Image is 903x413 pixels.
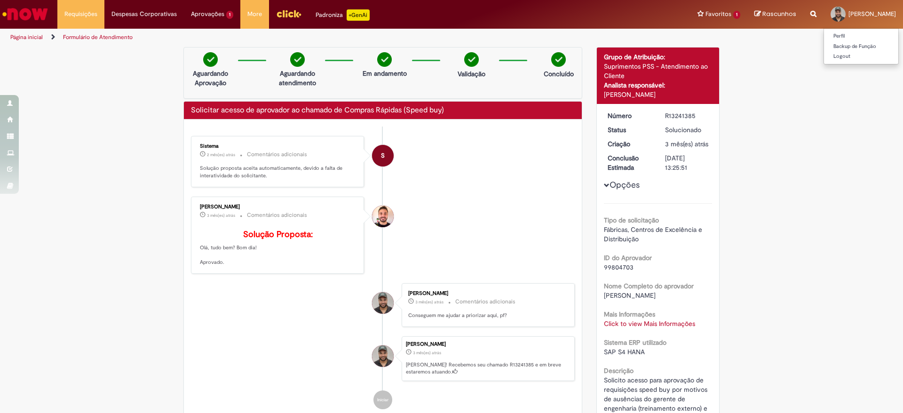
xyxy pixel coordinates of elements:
img: check-circle-green.png [203,52,218,67]
p: Validação [458,69,485,79]
div: [DATE] 13:25:51 [665,153,709,172]
div: Suprimentos PSS - Atendimento ao Cliente [604,62,713,80]
img: check-circle-green.png [464,52,479,67]
img: check-circle-green.png [377,52,392,67]
span: Despesas Corporativas [111,9,177,19]
div: Gabriel Sousa Abreu [372,292,394,314]
a: Formulário de Atendimento [63,33,133,41]
b: Descrição [604,366,634,375]
time: 04/07/2025 09:25:46 [665,140,708,148]
a: Logout [824,51,898,62]
small: Comentários adicionais [455,298,515,306]
time: 23/07/2025 09:42:30 [207,152,235,158]
time: 04/07/2025 09:25:46 [413,350,441,356]
p: Concluído [544,69,574,79]
div: [PERSON_NAME] [604,90,713,99]
span: Fábricas, Centros de Excelência e Distribuição [604,225,704,243]
p: Aguardando Aprovação [188,69,233,87]
div: Analista responsável: [604,80,713,90]
span: S [381,144,385,167]
img: click_logo_yellow_360x200.png [276,7,301,21]
b: Mais Informações [604,310,655,318]
b: Solução Proposta: [243,229,313,240]
span: Requisições [64,9,97,19]
ul: Trilhas de página [7,29,595,46]
dt: Status [601,125,658,135]
time: 07/07/2025 14:09:46 [415,299,444,305]
span: 3 mês(es) atrás [413,350,441,356]
p: Aguardando atendimento [275,69,320,87]
div: Padroniza [316,9,370,21]
h2: Solicitar acesso de aprovador ao chamado de Compras Rápidas (Speed buy) Histórico de tíquete [191,106,444,115]
b: Sistema ERP utilizado [604,338,666,347]
p: [PERSON_NAME]! Recebemos seu chamado R13241385 e em breve estaremos atuando. [406,361,570,376]
li: Gabriel Sousa Abreu [191,336,575,381]
div: R13241385 [665,111,709,120]
div: [PERSON_NAME] [200,204,356,210]
div: Grupo de Atribuição: [604,52,713,62]
p: +GenAi [347,9,370,21]
span: [PERSON_NAME] [848,10,896,18]
b: Tipo de solicitação [604,216,659,224]
time: 15/07/2025 11:42:30 [207,213,235,218]
a: Página inicial [10,33,43,41]
a: Backup de Função [824,41,898,52]
span: 99804703 [604,263,634,271]
p: Em andamento [363,69,407,78]
img: check-circle-green.png [551,52,566,67]
img: check-circle-green.png [290,52,305,67]
b: Nome Completo do aprovador [604,282,694,290]
dt: Conclusão Estimada [601,153,658,172]
a: Rascunhos [754,10,796,19]
span: Rascunhos [762,9,796,18]
span: [PERSON_NAME] [604,291,656,300]
dt: Número [601,111,658,120]
span: 1 [226,11,233,19]
div: Gabriel Sousa Abreu [372,345,394,367]
a: Click to view Mais Informações [604,319,695,328]
a: Perfil [824,31,898,41]
img: ServiceNow [1,5,49,24]
span: 3 mês(es) atrás [207,213,235,218]
span: Aprovações [191,9,224,19]
dt: Criação [601,139,658,149]
p: Olá, tudo bem? Bom dia! Aprovado. [200,230,356,266]
p: Solução proposta aceita automaticamente, devido a falta de interatividade do solicitante. [200,165,356,179]
span: Favoritos [705,9,731,19]
span: 3 mês(es) atrás [665,140,708,148]
span: More [247,9,262,19]
div: 04/07/2025 09:25:46 [665,139,709,149]
div: System [372,145,394,167]
span: 3 mês(es) atrás [415,299,444,305]
p: Conseguem me ajudar a priorizar aqui, pf? [408,312,565,319]
span: SAP S4 HANA [604,348,645,356]
b: ID do Aprovador [604,254,652,262]
span: 1 [733,11,740,19]
div: Sistema [200,143,356,149]
div: Matheus Henrique Martins [372,206,394,227]
span: 2 mês(es) atrás [207,152,235,158]
small: Comentários adicionais [247,151,307,159]
div: [PERSON_NAME] [406,342,570,347]
div: Solucionado [665,125,709,135]
div: [PERSON_NAME] [408,291,565,296]
small: Comentários adicionais [247,211,307,219]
